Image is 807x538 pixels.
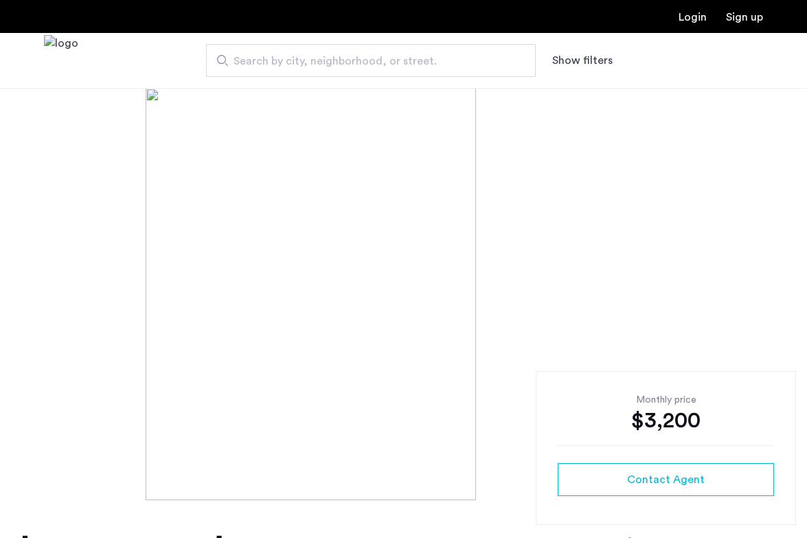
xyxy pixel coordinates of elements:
div: Monthly price [558,393,774,407]
button: Show or hide filters [552,52,613,69]
a: Registration [726,12,763,23]
input: Apartment Search [206,44,536,77]
span: Search by city, neighborhood, or street. [234,53,497,69]
span: Contact Agent [627,471,705,488]
a: Login [679,12,707,23]
a: Cazamio Logo [44,35,78,87]
img: [object%20Object] [146,88,662,500]
button: button [558,463,774,496]
div: $3,200 [558,407,774,434]
img: logo [44,35,78,87]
